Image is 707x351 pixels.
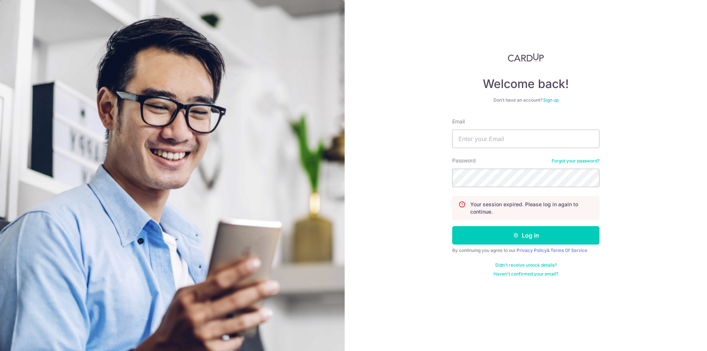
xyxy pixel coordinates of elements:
[452,248,599,253] div: By continuing you agree to our &
[452,226,599,245] button: Log in
[508,53,544,62] img: CardUp Logo
[552,158,599,164] a: Forgot your password?
[452,130,599,148] input: Enter your Email
[493,271,558,277] a: Haven't confirmed your email?
[517,248,547,253] a: Privacy Policy
[543,97,559,103] a: Sign up
[551,248,587,253] a: Terms Of Service
[452,157,476,164] label: Password
[470,201,593,215] p: Your session expired. Please log in again to continue.
[452,77,599,91] h4: Welcome back!
[452,97,599,103] div: Don’t have an account?
[452,118,465,125] label: Email
[495,262,557,268] a: Didn't receive unlock details?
